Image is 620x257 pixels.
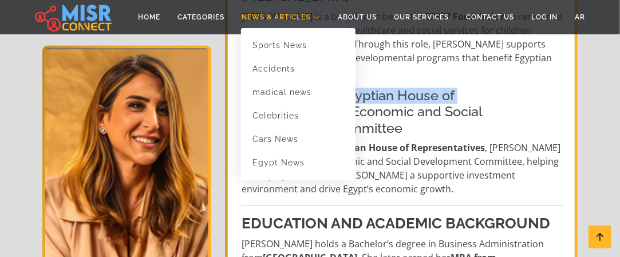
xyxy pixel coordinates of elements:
a: Celebrities [241,104,356,128]
a: AR [566,6,594,28]
h4: Member of the Egyptian House of Representatives, Economic and Social Development Committee [242,88,563,136]
a: Log in [523,6,566,28]
a: Contact Us [457,6,523,28]
a: Home [129,6,169,28]
a: News & Articles [233,6,329,28]
a: Categories [169,6,233,28]
p: As a member of the , [PERSON_NAME] contributes to the Economic and Social Development Committee, ... [242,141,563,196]
a: Cars News [241,128,356,151]
a: Our Services [385,6,457,28]
h3: Education and Academic Background [242,215,563,232]
strong: Egyptian House of Representatives [326,141,485,154]
a: madical news [241,81,356,104]
img: main.misr_connect [35,3,112,31]
a: Egypt News [241,151,356,175]
a: Sports News [241,34,356,57]
a: About Us [329,6,385,28]
p: [PERSON_NAME] is a board member of the , a renowned organization supporting healthcare and social... [242,10,563,78]
a: Accidents [241,57,356,81]
span: News & Articles [242,12,310,22]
